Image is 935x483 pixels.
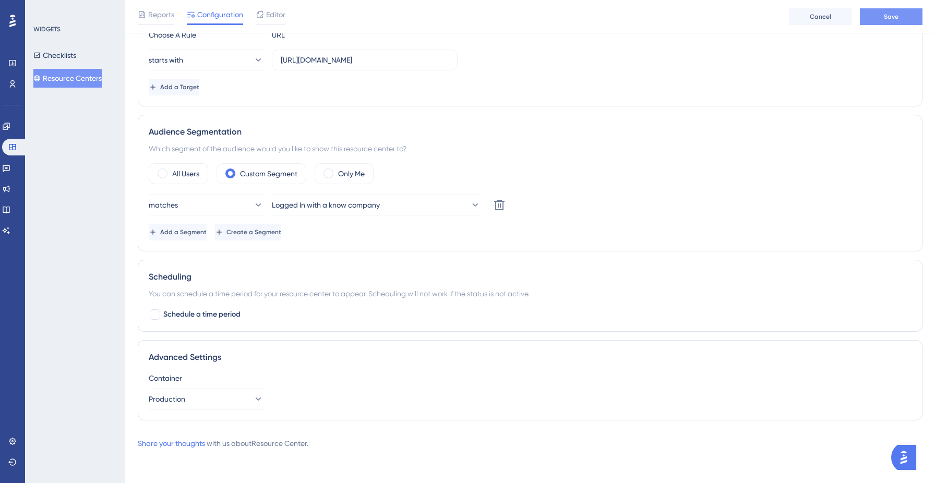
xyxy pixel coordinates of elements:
[810,13,831,21] span: Cancel
[215,224,281,240] button: Create a Segment
[149,54,183,66] span: starts with
[197,8,243,21] span: Configuration
[226,228,281,236] span: Create a Segment
[149,351,912,364] div: Advanced Settings
[338,167,365,180] label: Only Me
[149,199,178,211] span: matches
[138,439,205,448] a: Share your thoughts
[172,167,199,180] label: All Users
[138,437,308,450] div: with us about Resource Center .
[149,271,912,283] div: Scheduling
[149,372,912,384] div: Container
[33,46,76,65] button: Checklists
[160,83,199,91] span: Add a Target
[163,308,241,321] span: Schedule a time period
[148,8,174,21] span: Reports
[272,29,387,41] div: URL
[149,142,912,155] div: Which segment of the audience would you like to show this resource center to?
[272,195,481,215] button: Logged In with a know company
[149,389,263,409] button: Production
[789,8,852,25] button: Cancel
[33,69,102,88] button: Resource Centers
[266,8,285,21] span: Editor
[884,13,898,21] span: Save
[149,50,263,70] button: starts with
[149,287,912,300] div: You can schedule a time period for your resource center to appear. Scheduling will not work if th...
[149,126,912,138] div: Audience Segmentation
[149,393,185,405] span: Production
[149,195,263,215] button: matches
[272,199,380,211] span: Logged In with a know company
[33,25,61,33] div: WIDGETS
[149,79,199,95] button: Add a Target
[149,224,207,240] button: Add a Segment
[860,8,922,25] button: Save
[149,29,263,41] div: Choose A Rule
[160,228,207,236] span: Add a Segment
[891,442,922,473] iframe: UserGuiding AI Assistant Launcher
[281,54,449,66] input: yourwebsite.com/path
[240,167,297,180] label: Custom Segment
